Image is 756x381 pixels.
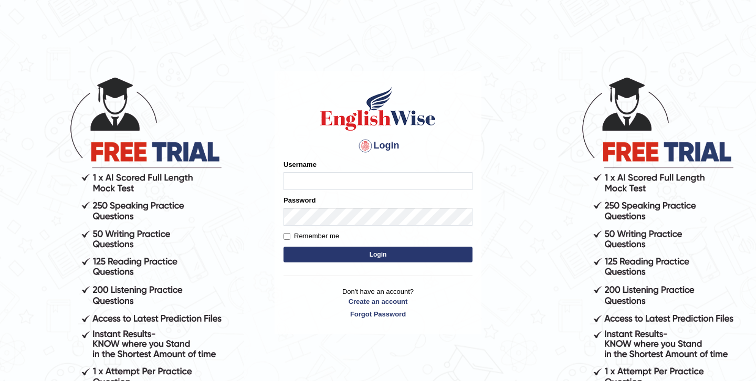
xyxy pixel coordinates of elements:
label: Remember me [283,231,339,241]
input: Remember me [283,233,290,240]
img: Logo of English Wise sign in for intelligent practice with AI [318,85,438,132]
button: Login [283,247,472,262]
a: Forgot Password [283,309,472,319]
label: Password [283,195,316,205]
h4: Login [283,137,472,154]
a: Create an account [283,297,472,306]
label: Username [283,160,317,170]
p: Don't have an account? [283,287,472,319]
